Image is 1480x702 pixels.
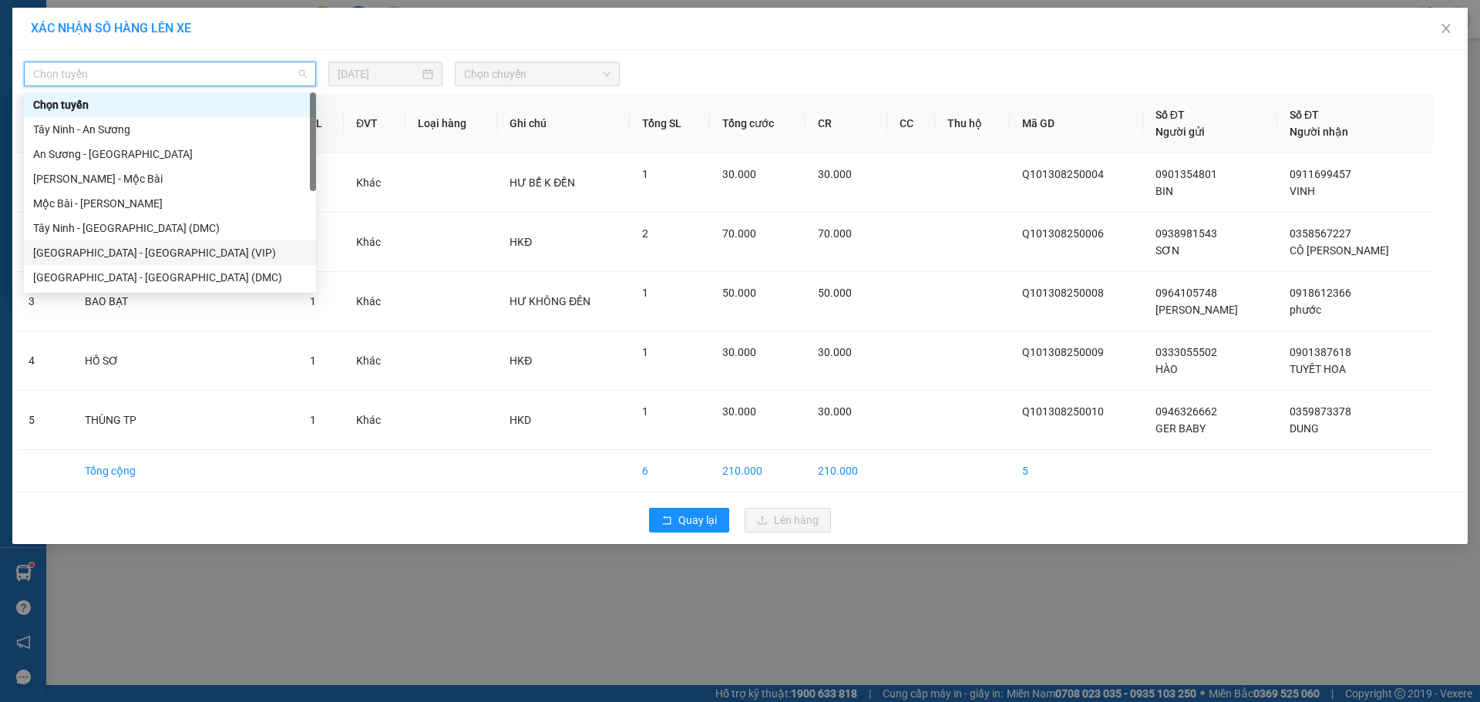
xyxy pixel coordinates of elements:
td: 210.000 [806,450,886,492]
th: SL [298,94,344,153]
button: rollbackQuay lại [649,508,729,532]
span: 30.000 [722,168,756,180]
button: uploadLên hàng [745,508,831,532]
th: CC [887,94,936,153]
span: Q101308250009 [1022,346,1104,358]
td: 3 [16,272,72,331]
td: Khác [344,391,405,450]
span: close [1440,22,1452,35]
div: Mộc Bài - [PERSON_NAME] [33,195,307,212]
b: GỬI : PV Q10 [19,112,142,137]
div: Tây Ninh - Sài Gòn (DMC) [24,216,316,240]
div: Tây Ninh - An Sương [33,121,307,138]
div: An Sương - [GEOGRAPHIC_DATA] [33,146,307,163]
span: 30.000 [722,405,756,418]
span: 30.000 [818,405,852,418]
td: 6 [630,450,710,492]
div: Sài Gòn - Tây Ninh (VIP) [24,240,316,265]
span: 1 [642,287,648,299]
span: 0333055502 [1155,346,1217,358]
div: Mộc Bài - Hồ Chí Minh [24,191,316,216]
li: [STREET_ADDRESS][PERSON_NAME]. [GEOGRAPHIC_DATA], Tỉnh [GEOGRAPHIC_DATA] [144,38,644,57]
div: Hồ Chí Minh - Mộc Bài [24,166,316,191]
span: 0911699457 [1290,168,1351,180]
span: 0918612366 [1290,287,1351,299]
span: 30.000 [818,346,852,358]
th: Loại hàng [405,94,497,153]
span: 1 [310,354,316,367]
span: Số ĐT [1290,109,1319,121]
button: Close [1424,8,1468,51]
span: Người nhận [1290,126,1348,138]
span: Q101308250006 [1022,227,1104,240]
span: 1 [642,168,648,180]
span: 50.000 [818,287,852,299]
span: Quay lại [678,512,717,529]
td: 5 [16,391,72,450]
td: BAO BẠT [72,272,298,331]
span: Người gửi [1155,126,1205,138]
td: THÙNG TP [72,391,298,450]
span: BIN [1155,185,1173,197]
span: 70.000 [722,227,756,240]
div: An Sương - Tây Ninh [24,142,316,166]
span: 0964105748 [1155,287,1217,299]
span: rollback [661,515,672,527]
span: 0946326662 [1155,405,1217,418]
td: Khác [344,213,405,272]
span: 30.000 [722,346,756,358]
span: XÁC NHẬN SỐ HÀNG LÊN XE [31,21,191,35]
span: 30.000 [818,168,852,180]
div: Sài Gòn - Tây Ninh (DMC) [24,265,316,290]
span: phước [1290,304,1321,316]
td: HỒ SƠ [72,331,298,391]
td: Khác [344,153,405,213]
div: [GEOGRAPHIC_DATA] - [GEOGRAPHIC_DATA] (DMC) [33,269,307,286]
th: Tổng SL [630,94,710,153]
span: 1 [310,414,316,426]
div: Chọn tuyến [24,92,316,117]
span: CÔ [PERSON_NAME] [1290,244,1389,257]
td: 1 [16,153,72,213]
span: Q101308250008 [1022,287,1104,299]
span: GER BABY [1155,422,1206,435]
span: Q101308250010 [1022,405,1104,418]
td: Tổng cộng [72,450,298,492]
td: Khác [344,272,405,331]
span: HKĐ [510,236,532,248]
span: HKĐ [510,354,532,367]
span: 0358567227 [1290,227,1351,240]
span: 0938981543 [1155,227,1217,240]
span: HƯ BỂ K ĐỀN [510,176,575,189]
span: VINH [1290,185,1315,197]
span: TUYẾT HOA [1290,363,1346,375]
div: Chọn tuyến [33,96,307,113]
td: 5 [1010,450,1143,492]
input: 13/08/2025 [338,65,419,82]
div: Tây Ninh - An Sương [24,117,316,142]
span: 1 [310,295,316,307]
th: STT [16,94,72,153]
th: CR [806,94,886,153]
th: Mã GD [1010,94,1143,153]
span: HÀO [1155,363,1178,375]
span: 1 [642,346,648,358]
span: HƯ KHÔNG ĐỀN [510,295,590,307]
th: Thu hộ [935,94,1010,153]
div: [PERSON_NAME] - Mộc Bài [33,170,307,187]
span: HKD [510,414,531,426]
th: ĐVT [344,94,405,153]
td: 2 [16,213,72,272]
span: 2 [642,227,648,240]
span: Chọn tuyến [33,62,307,86]
td: 210.000 [710,450,806,492]
span: 0359873378 [1290,405,1351,418]
span: SƠN [1155,244,1179,257]
div: Tây Ninh - [GEOGRAPHIC_DATA] (DMC) [33,220,307,237]
th: Ghi chú [497,94,630,153]
th: Tổng cước [710,94,806,153]
span: Số ĐT [1155,109,1185,121]
span: 0901387618 [1290,346,1351,358]
li: Hotline: 1900 8153 [144,57,644,76]
span: 70.000 [818,227,852,240]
